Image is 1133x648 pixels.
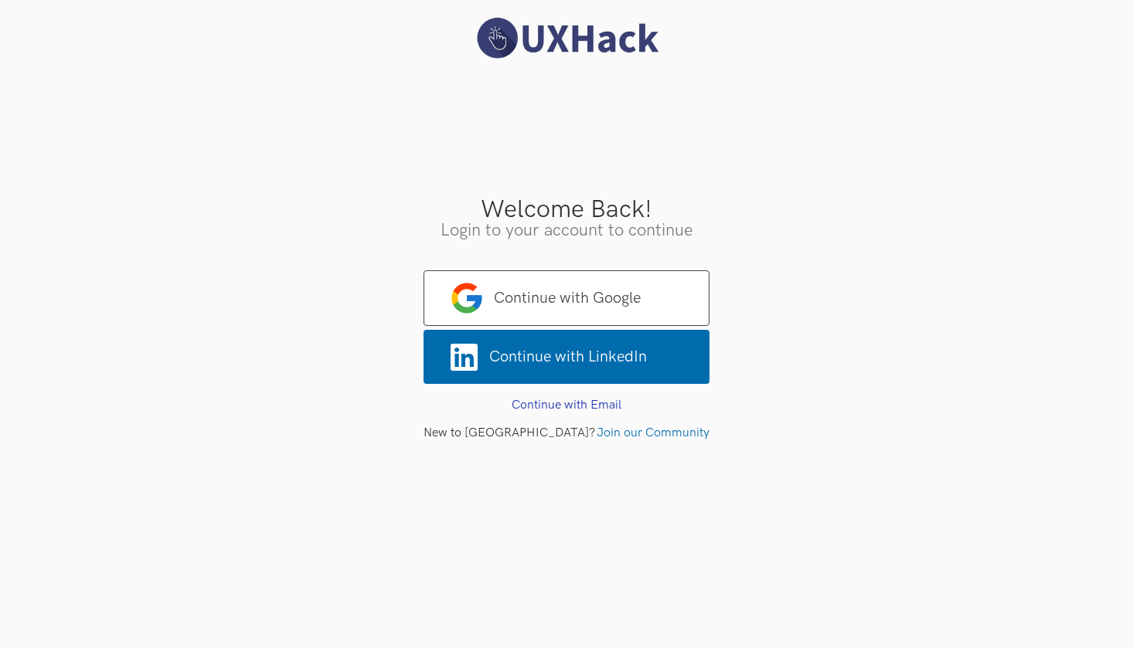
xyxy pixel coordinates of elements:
h3: Welcome Back! [12,198,1121,222]
h3: Login to your account to continue [12,222,1121,239]
img: UXHack logo [470,15,663,61]
a: Join our Community [597,426,709,440]
img: google-logo.png [451,283,482,314]
a: Continue with Email [512,398,621,412]
a: Continue with Google [424,270,709,326]
a: Continue with LinkedIn [424,330,709,384]
span: New to [GEOGRAPHIC_DATA]? [424,426,595,440]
